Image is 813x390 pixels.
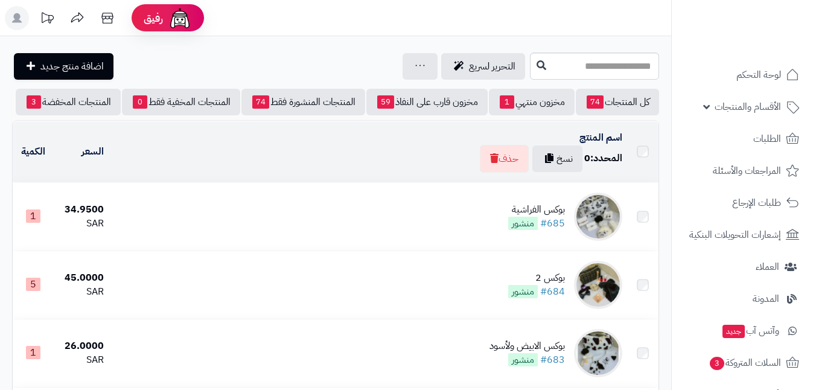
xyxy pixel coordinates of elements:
[679,316,806,345] a: وآتس آبجديد
[709,354,781,371] span: السلات المتروكة
[753,290,779,307] span: المدونة
[241,89,365,115] a: المنتجات المنشورة فقط74
[532,145,582,172] button: نسخ
[508,203,565,217] div: بوكس الفراشية
[32,6,62,33] a: تحديثات المنصة
[81,144,104,159] a: السعر
[441,53,525,80] a: التحرير لسريع
[689,226,781,243] span: إشعارات التحويلات البنكية
[574,261,622,309] img: بوكس 2
[133,95,147,109] span: 0
[377,95,394,109] span: 59
[679,252,806,281] a: العملاء
[574,193,622,241] img: بوكس الفراشية
[59,217,104,231] div: SAR
[122,89,240,115] a: المنتجات المخفية فقط0
[584,152,622,165] div: المحدد:
[59,339,104,353] div: 26.0000
[679,124,806,153] a: الطلبات
[489,89,575,115] a: مخزون منتهي1
[679,156,806,185] a: المراجعات والأسئلة
[59,285,104,299] div: SAR
[26,209,40,223] span: 1
[14,53,113,80] a: اضافة منتج جديد
[576,89,659,115] a: كل المنتجات74
[540,353,565,367] a: #683
[756,258,779,275] span: العملاء
[722,325,745,338] span: جديد
[21,144,45,159] a: الكمية
[679,220,806,249] a: إشعارات التحويلات البنكية
[579,130,622,145] a: اسم المنتج
[508,271,565,285] div: بوكس 2
[540,216,565,231] a: #685
[366,89,488,115] a: مخزون قارب على النفاذ59
[679,348,806,377] a: السلات المتروكة3
[587,95,604,109] span: 74
[16,89,121,115] a: المنتجات المخفضة3
[713,162,781,179] span: المراجعات والأسئلة
[732,194,781,211] span: طلبات الإرجاع
[508,353,538,366] span: منشور
[500,95,514,109] span: 1
[252,95,269,109] span: 74
[710,357,724,370] span: 3
[469,59,515,74] span: التحرير لسريع
[679,284,806,313] a: المدونة
[679,188,806,217] a: طلبات الإرجاع
[26,346,40,359] span: 1
[144,11,163,25] span: رفيق
[540,284,565,299] a: #684
[731,34,802,59] img: logo-2.png
[508,217,538,230] span: منشور
[584,151,590,165] span: 0
[480,145,529,173] button: حذف
[59,203,104,217] div: 34.9500
[59,271,104,285] div: 45.0000
[508,285,538,298] span: منشور
[721,322,779,339] span: وآتس آب
[489,339,565,353] div: بوكس الابيض ولأسود
[574,329,622,377] img: بوكس الابيض ولأسود
[736,66,781,83] span: لوحة التحكم
[27,95,41,109] span: 3
[715,98,781,115] span: الأقسام والمنتجات
[40,59,104,74] span: اضافة منتج جديد
[168,6,192,30] img: ai-face.png
[679,60,806,89] a: لوحة التحكم
[59,353,104,367] div: SAR
[26,278,40,291] span: 5
[753,130,781,147] span: الطلبات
